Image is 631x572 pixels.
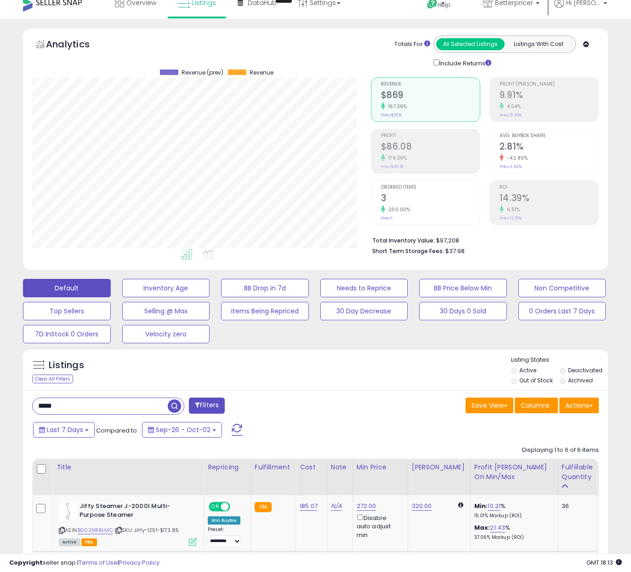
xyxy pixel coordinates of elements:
small: Prev: 4.92% [500,164,522,169]
p: 37.06% Markup (ROI) [474,534,551,541]
a: Privacy Policy [119,558,159,567]
small: Prev: $30.81 [381,164,404,169]
button: All Selected Listings [436,38,505,50]
button: BB Price Below Min [419,279,507,297]
h2: 3 [381,193,480,205]
span: Revenue [250,69,273,76]
span: OFF [229,503,244,511]
span: Help [438,1,450,9]
button: Default [23,279,111,297]
a: B002NR8LMC [78,526,113,534]
h5: Analytics [46,38,108,53]
div: 36 [562,502,590,510]
span: $37.98 [445,247,465,255]
div: Fulfillment [255,462,292,472]
span: Compared to: [96,426,138,435]
span: Sep-26 - Oct-02 [156,425,210,434]
div: Note [331,462,349,472]
b: Max: [474,523,490,532]
small: Prev: $325 [381,112,401,118]
button: BB Drop in 7d [221,279,309,297]
button: Sep-26 - Oct-02 [142,422,222,438]
b: Min: [474,502,488,510]
button: Filters [189,398,225,414]
a: 10.21 [488,502,500,511]
button: Save View [466,398,513,413]
small: 167.39% [385,103,407,110]
span: ROI [500,185,598,190]
li: $97,208 [372,234,592,245]
div: Preset: [208,526,244,547]
img: 21XtLMxms5L._SL40_.jpg [59,502,77,520]
span: Profit [381,133,480,139]
small: Prev: 13.51% [500,215,522,221]
small: Prev: 1 [381,215,392,221]
small: 4.54% [504,103,521,110]
h2: $869 [381,90,480,102]
label: Active [519,366,536,374]
div: Clear All Filters [32,375,73,383]
span: Revenue [381,82,480,87]
button: 30 Days 0 Sold [419,302,507,320]
button: Non Competitive [518,279,606,297]
a: 272.00 [357,502,376,511]
button: Listings With Cost [504,38,573,50]
button: Last 7 Days [33,422,95,438]
button: Needs to Reprice [320,279,408,297]
div: Profit [PERSON_NAME] on Min/Max [474,462,554,482]
span: Revenue (prev) [182,69,223,76]
button: Inventory Age [122,279,210,297]
button: 0 Orders Last 7 Days [518,302,606,320]
h2: $86.08 [381,141,480,154]
span: FBA [81,538,97,546]
small: 179.39% [385,155,407,162]
h2: 2.81% [500,141,598,154]
div: % [474,524,551,541]
div: Min Price [357,462,404,472]
a: N/A [331,502,342,511]
span: All listings currently available for purchase on Amazon [59,538,80,546]
div: Title [57,462,200,472]
b: Short Term Storage Fees: [372,247,444,255]
button: Columns [515,398,558,413]
div: Fulfillable Quantity [562,462,593,482]
h5: Listings [49,359,84,372]
small: -42.89% [504,155,528,162]
div: seller snap | | [9,559,159,567]
button: 30 Day Decrease [320,302,408,320]
button: Selling @ Max [122,302,210,320]
span: Profit [PERSON_NAME] [500,82,598,87]
button: Top Sellers [23,302,111,320]
a: Terms of Use [79,558,118,567]
label: Out of Stock [519,376,553,384]
div: % [474,502,551,519]
div: Totals For [394,40,430,49]
a: 185.07 [300,502,318,511]
a: 320.00 [412,502,432,511]
div: Repricing [208,462,247,472]
button: Actions [559,398,599,413]
span: Columns [521,401,550,410]
a: 21.43 [490,523,505,532]
h2: 14.39% [500,193,598,205]
div: Include Returns [426,58,502,68]
button: Items Being Repriced [221,302,309,320]
label: Archived [568,376,593,384]
button: 7D InStock 0 Orders [23,325,111,343]
div: [PERSON_NAME] [412,462,466,472]
b: Total Inventory Value: [372,237,435,244]
p: 15.01% Markup (ROI) [474,513,551,519]
p: Listing States: [511,356,608,364]
span: 2025-10-10 18:13 GMT [586,558,622,567]
div: ASIN: [59,502,197,545]
b: Jiffy Steamer J-2000I Multi-Purpose Steamer [80,502,191,521]
small: Prev: 9.48% [500,112,522,118]
small: 6.51% [504,206,520,213]
label: Deactivated [568,366,603,374]
div: Displaying 1 to 6 of 6 items [522,446,599,455]
span: Last 7 Days [47,425,83,434]
h2: 9.91% [500,90,598,102]
small: FBA [255,502,272,512]
button: Velocity zero [122,325,210,343]
div: Cost [300,462,323,472]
